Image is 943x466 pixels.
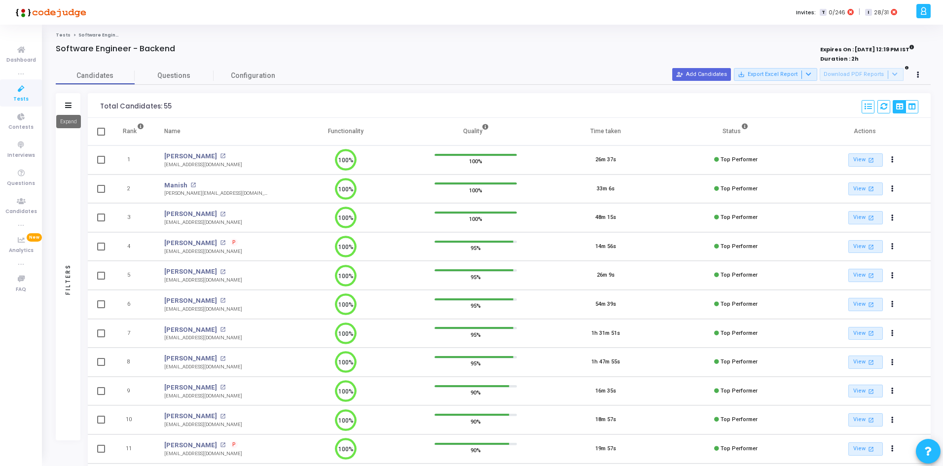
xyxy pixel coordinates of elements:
[112,203,154,232] td: 3
[738,71,745,78] mat-icon: save_alt
[867,358,875,366] mat-icon: open_in_new
[112,405,154,434] td: 10
[220,153,225,159] mat-icon: open_in_new
[848,269,883,282] a: View
[164,161,242,169] div: [EMAIL_ADDRESS][DOMAIN_NAME]
[886,326,900,340] button: Actions
[471,358,481,368] span: 95%
[112,261,154,290] td: 5
[886,298,900,312] button: Actions
[848,211,883,224] a: View
[867,445,875,453] mat-icon: open_in_new
[469,156,482,166] span: 100%
[112,377,154,406] td: 9
[220,356,225,361] mat-icon: open_in_new
[886,182,900,196] button: Actions
[164,334,242,342] div: [EMAIL_ADDRESS][DOMAIN_NAME]
[848,182,883,196] a: View
[164,277,242,284] div: [EMAIL_ADDRESS][DOMAIN_NAME]
[220,240,225,246] mat-icon: open_in_new
[164,238,217,248] a: [PERSON_NAME]
[590,126,621,137] div: Time taken
[56,44,175,54] h4: Software Engineer - Backend
[135,71,214,81] span: Questions
[672,68,731,81] button: Add Candidates
[796,8,816,17] label: Invites:
[867,416,875,424] mat-icon: open_in_new
[112,145,154,175] td: 1
[721,185,758,192] span: Top Performer
[848,298,883,311] a: View
[164,296,217,306] a: [PERSON_NAME]
[232,239,236,247] span: P
[721,388,758,394] span: Top Performer
[112,319,154,348] td: 7
[721,445,758,452] span: Top Performer
[471,243,481,253] span: 95%
[591,358,620,366] div: 1h 47m 55s
[164,354,217,363] a: [PERSON_NAME]
[112,232,154,261] td: 4
[886,240,900,253] button: Actions
[164,440,217,450] a: [PERSON_NAME]
[597,185,615,193] div: 33m 6s
[190,182,196,188] mat-icon: open_in_new
[112,434,154,464] td: 11
[721,358,758,365] span: Top Performer
[13,95,29,104] span: Tests
[820,9,826,16] span: T
[164,450,242,458] div: [EMAIL_ADDRESS][DOMAIN_NAME]
[164,248,242,255] div: [EMAIL_ADDRESS][DOMAIN_NAME]
[874,8,889,17] span: 28/31
[671,118,801,145] th: Status
[8,123,34,132] span: Contests
[220,442,225,448] mat-icon: open_in_new
[867,243,875,251] mat-icon: open_in_new
[220,414,225,419] mat-icon: open_in_new
[469,185,482,195] span: 100%
[164,411,217,421] a: [PERSON_NAME]
[411,118,541,145] th: Quality
[859,7,860,17] span: |
[820,55,859,63] strong: Duration : 2h
[231,71,275,81] span: Configuration
[5,208,37,216] span: Candidates
[220,212,225,217] mat-icon: open_in_new
[164,383,217,393] a: [PERSON_NAME]
[597,271,615,280] div: 26m 9s
[867,387,875,395] mat-icon: open_in_new
[164,325,217,335] a: [PERSON_NAME]
[27,233,42,242] span: New
[56,71,135,81] span: Candidates
[100,103,172,110] div: Total Candidates: 55
[164,363,242,371] div: [EMAIL_ADDRESS][DOMAIN_NAME]
[867,329,875,337] mat-icon: open_in_new
[6,56,36,65] span: Dashboard
[886,384,900,398] button: Actions
[721,330,758,336] span: Top Performer
[281,118,411,145] th: Functionality
[676,71,683,78] mat-icon: person_add_alt
[886,442,900,456] button: Actions
[471,329,481,339] span: 95%
[848,413,883,427] a: View
[56,115,81,128] div: Expand
[164,126,181,137] div: Name
[220,385,225,390] mat-icon: open_in_new
[886,356,900,369] button: Actions
[471,301,481,311] span: 95%
[721,243,758,250] span: Top Performer
[591,329,620,338] div: 1h 31m 51s
[886,211,900,225] button: Actions
[595,214,616,222] div: 48m 15s
[893,100,918,113] div: View Options
[7,179,35,188] span: Questions
[16,286,26,294] span: FAQ
[471,272,481,282] span: 95%
[867,184,875,193] mat-icon: open_in_new
[469,214,482,224] span: 100%
[886,269,900,283] button: Actions
[112,348,154,377] td: 8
